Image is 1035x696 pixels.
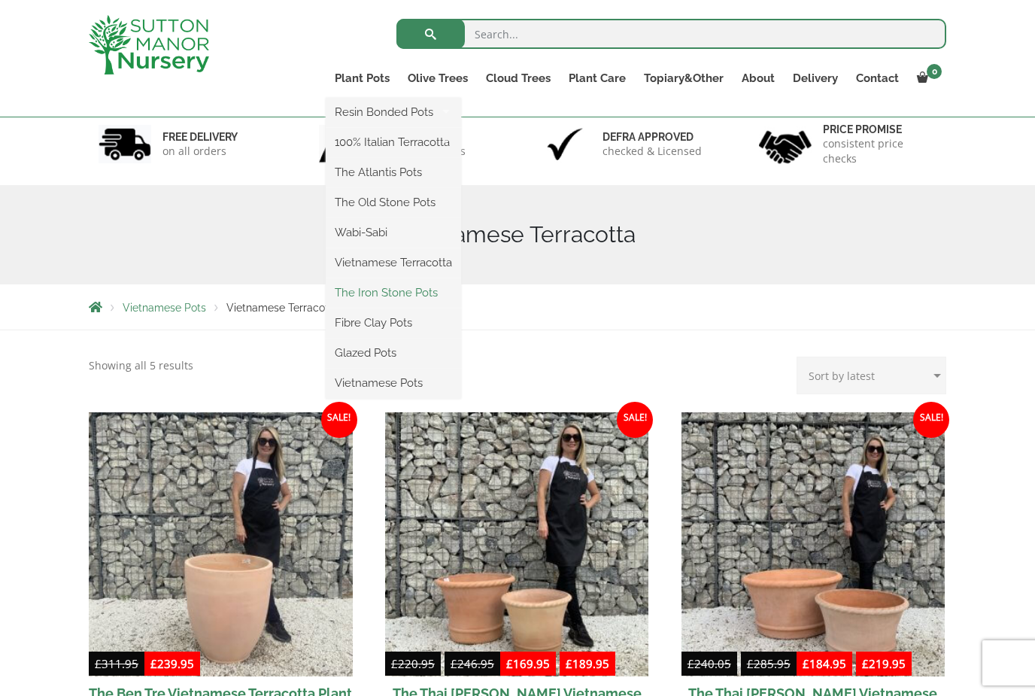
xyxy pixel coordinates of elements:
[162,130,238,144] h6: FREE DELIVERY
[847,68,908,89] a: Contact
[326,131,461,153] a: 100% Italian Terracotta
[635,68,733,89] a: Topiary&Other
[803,656,809,671] span: £
[687,656,731,671] bdi: 240.05
[89,357,193,375] p: Showing all 5 results
[681,412,945,676] img: The Thai Binh Vietnamese Terracotta Plant Pots (Shallow)
[391,656,435,671] bdi: 220.95
[500,655,615,676] ins: -
[326,342,461,364] a: Glazed Pots
[687,656,694,671] span: £
[823,123,937,136] h6: Price promise
[506,656,513,671] span: £
[326,221,461,244] a: Wabi-Sabi
[321,402,357,438] span: Sale!
[326,251,461,274] a: Vietnamese Terracotta
[226,302,338,314] span: Vietnamese Terracotta
[797,655,912,676] ins: -
[326,68,399,89] a: Plant Pots
[326,312,461,334] a: Fibre Clay Pots
[862,656,869,671] span: £
[150,656,157,671] span: £
[451,656,457,671] span: £
[506,656,550,671] bdi: 169.95
[89,221,946,248] h1: Vietnamese Terracotta
[396,19,946,49] input: Search...
[539,125,591,163] img: 3.jpg
[862,656,906,671] bdi: 219.95
[602,144,702,159] p: checked & Licensed
[747,656,791,671] bdi: 285.95
[797,357,946,394] select: Shop order
[399,68,477,89] a: Olive Trees
[89,301,946,313] nav: Breadcrumbs
[95,656,138,671] bdi: 311.95
[681,655,797,676] del: -
[385,655,500,676] del: -
[823,136,937,166] p: consistent price checks
[326,101,461,123] a: Resin Bonded Pots
[759,121,812,167] img: 4.jpg
[123,302,206,314] a: Vietnamese Pots
[560,68,635,89] a: Plant Care
[733,68,784,89] a: About
[747,656,754,671] span: £
[566,656,572,671] span: £
[162,144,238,159] p: on all orders
[451,656,494,671] bdi: 246.95
[391,656,398,671] span: £
[95,656,102,671] span: £
[326,372,461,394] a: Vietnamese Pots
[326,281,461,304] a: The Iron Stone Pots
[908,68,946,89] a: 0
[803,656,846,671] bdi: 184.95
[89,412,353,676] img: The Ben Tre Vietnamese Terracotta Plant Pot
[89,15,209,74] img: logo
[385,412,649,676] img: The Thai Binh Vietnamese Terracotta Plant Pots (Cylinder)
[326,191,461,214] a: The Old Stone Pots
[99,125,151,163] img: 1.jpg
[927,64,942,79] span: 0
[477,68,560,89] a: Cloud Trees
[150,656,194,671] bdi: 239.95
[784,68,847,89] a: Delivery
[602,130,702,144] h6: Defra approved
[566,656,609,671] bdi: 189.95
[913,402,949,438] span: Sale!
[326,161,461,184] a: The Atlantis Pots
[617,402,653,438] span: Sale!
[319,125,372,163] img: 2.jpg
